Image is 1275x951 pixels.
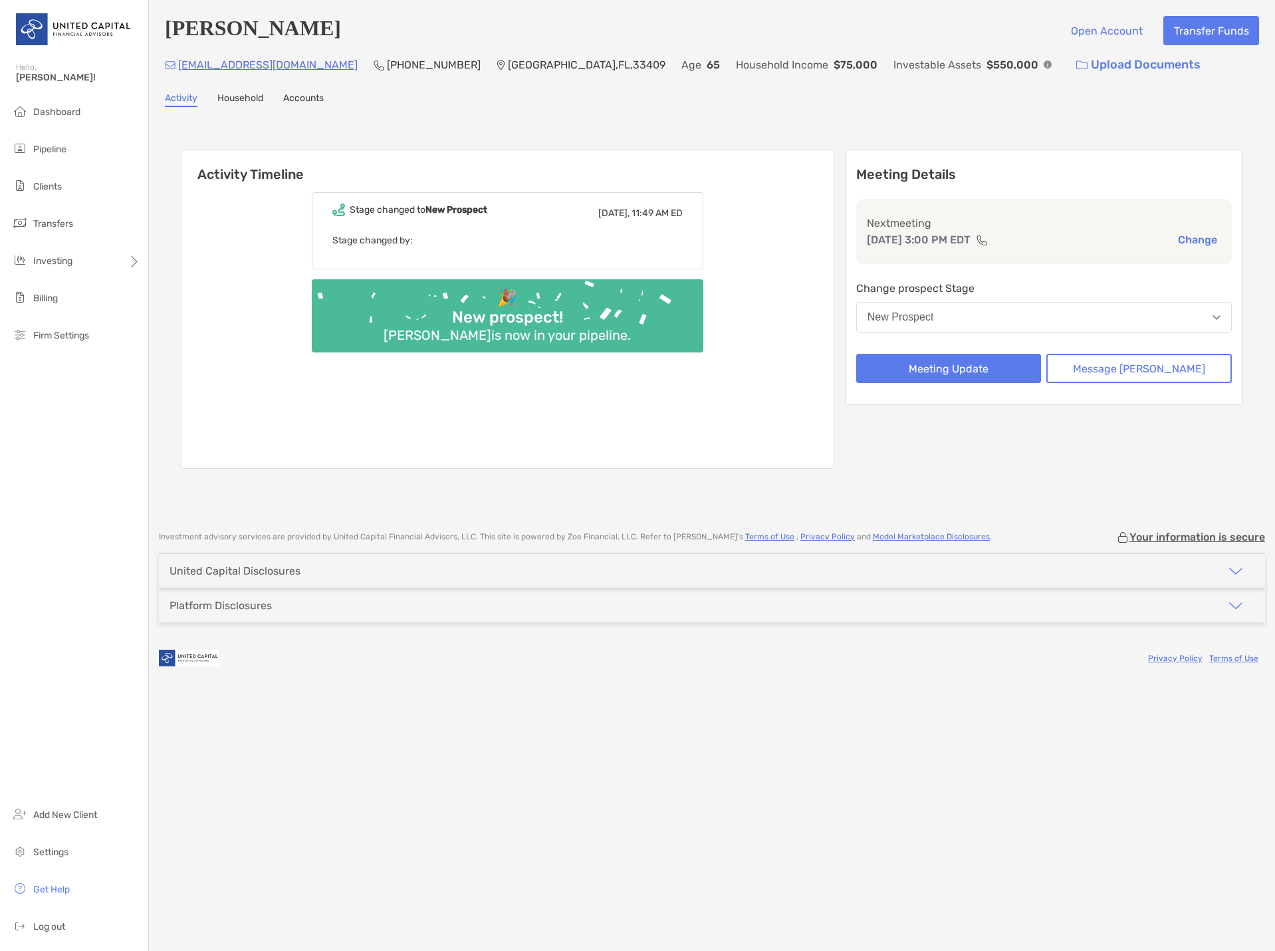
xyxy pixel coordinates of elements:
img: investing icon [12,252,28,268]
a: Activity [165,92,197,107]
span: Pipeline [33,144,66,155]
a: Terms of Use [745,532,794,541]
img: transfers icon [12,215,28,231]
h6: Activity Timeline [181,150,834,182]
button: Transfer Funds [1163,16,1259,45]
p: Investment advisory services are provided by United Capital Financial Advisors, LLC . This site i... [159,532,992,542]
span: Billing [33,293,58,304]
span: Firm Settings [33,330,89,341]
p: Change prospect Stage [856,280,1232,297]
span: [PERSON_NAME]! [16,72,140,83]
img: add_new_client icon [12,806,28,822]
img: pipeline icon [12,140,28,156]
a: Household [217,92,263,107]
p: 65 [707,57,720,73]
img: Confetti [312,279,703,341]
img: logout icon [12,918,28,934]
button: Message [PERSON_NAME] [1046,354,1232,383]
img: Info Icon [1044,61,1052,68]
img: United Capital Logo [16,5,132,53]
img: button icon [1076,61,1088,70]
img: Location Icon [497,60,505,70]
img: clients icon [12,178,28,194]
img: Open dropdown arrow [1213,315,1220,320]
button: New Prospect [856,302,1232,333]
img: settings icon [12,843,28,859]
a: Privacy Policy [1148,654,1203,663]
div: United Capital Disclosures [170,565,300,577]
p: [PHONE_NUMBER] [387,57,481,73]
p: Stage changed by: [332,232,683,249]
a: Upload Documents [1068,51,1209,79]
p: Your information is secure [1129,531,1265,543]
span: Get Help [33,884,70,895]
a: Model Marketplace Disclosures [873,532,990,541]
div: 🎉 [492,289,522,308]
div: [PERSON_NAME] is now in your pipeline. [378,327,636,343]
p: [DATE] 3:00 PM EDT [867,231,971,248]
img: firm-settings icon [12,327,28,342]
p: $550,000 [986,57,1038,73]
span: Dashboard [33,106,80,118]
img: communication type [976,235,988,245]
div: Platform Disclosures [170,599,272,612]
p: Next meeting [867,215,1221,231]
span: Transfers [33,218,73,229]
h4: [PERSON_NAME] [165,16,341,45]
img: company logo [159,643,219,673]
span: [DATE], [598,207,630,219]
span: Log out [33,921,65,932]
p: $75,000 [834,57,877,73]
span: Investing [33,255,72,267]
span: 11:49 AM ED [632,207,683,219]
button: Meeting Update [856,354,1042,383]
p: Investable Assets [893,57,981,73]
a: Privacy Policy [800,532,855,541]
a: Accounts [283,92,324,107]
p: Household Income [736,57,828,73]
img: Phone Icon [374,60,384,70]
p: [GEOGRAPHIC_DATA] , FL , 33409 [508,57,665,73]
p: Meeting Details [856,166,1232,183]
span: Clients [33,181,62,192]
p: Age [681,57,701,73]
div: New prospect! [447,308,568,327]
img: dashboard icon [12,103,28,119]
button: Open Account [1060,16,1153,45]
img: Email Icon [165,61,175,69]
img: icon arrow [1228,563,1244,579]
span: Add New Client [33,809,97,821]
button: Change [1174,233,1221,247]
img: get-help icon [12,881,28,896]
p: [EMAIL_ADDRESS][DOMAIN_NAME] [178,57,358,73]
div: Stage changed to [350,204,487,215]
img: billing icon [12,289,28,305]
img: icon arrow [1228,598,1244,614]
div: New Prospect [868,311,934,323]
span: Settings [33,847,68,858]
a: Terms of Use [1209,654,1258,663]
b: New Prospect [425,204,487,215]
img: Event icon [332,204,345,216]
